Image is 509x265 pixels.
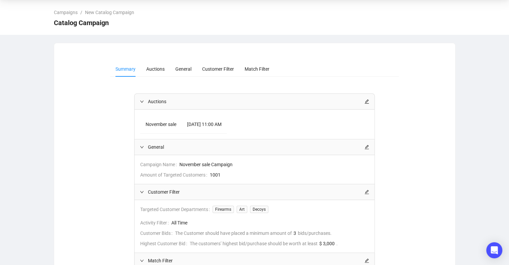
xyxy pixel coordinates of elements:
span: Art [237,206,247,213]
span: Auctions [148,98,364,105]
span: The Customer should have placed a minimum amount of [175,229,292,237]
div: Auctionsedit [135,94,374,109]
span: Targeted Customer Departments [140,206,213,213]
span: All Time [171,219,369,226]
span: edit [364,258,369,263]
span: General [148,143,364,151]
span: Campaign Name [140,161,179,168]
div: Open Intercom Messenger [486,242,502,258]
a: Campaigns [53,9,79,16]
span: edit [364,145,369,149]
span: The customers’ highest bid/purchase should be worth at least [190,240,318,247]
span: Firearms [213,206,234,213]
span: expanded [140,145,144,149]
span: $ 3,000 [190,240,369,247]
span: expanded [140,259,144,263]
span: Auctions [146,66,165,72]
td: [DATE] 11:00 AM [182,115,227,134]
span: Customer Bids [140,229,175,237]
span: Match Filter [148,257,364,264]
span: edit [364,190,369,194]
span: edit [364,99,369,104]
span: expanded [140,190,144,194]
span: General [175,66,191,72]
a: New Catalog Campaign [84,9,136,16]
span: 3 [175,229,369,237]
span: Catalog Campaign [54,17,109,28]
span: Highest Customer Bid [140,240,190,247]
span: Decoys [250,206,268,213]
li: / [80,9,82,16]
span: bids/purchases. [298,229,332,237]
span: November sale Campaign [179,161,369,168]
span: Customer Filter [202,66,234,72]
span: Customer Filter [148,188,364,196]
td: November sale [140,115,182,134]
span: expanded [140,100,144,104]
div: Customer Filteredit [135,184,374,200]
span: Amount of Targeted Customers [140,171,210,179]
span: . [336,240,338,247]
div: Generaledit [135,139,374,155]
span: Summary [115,66,136,72]
span: 1001 [210,171,369,179]
span: Activity Filter [140,219,171,226]
span: Match Filter [245,66,269,72]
